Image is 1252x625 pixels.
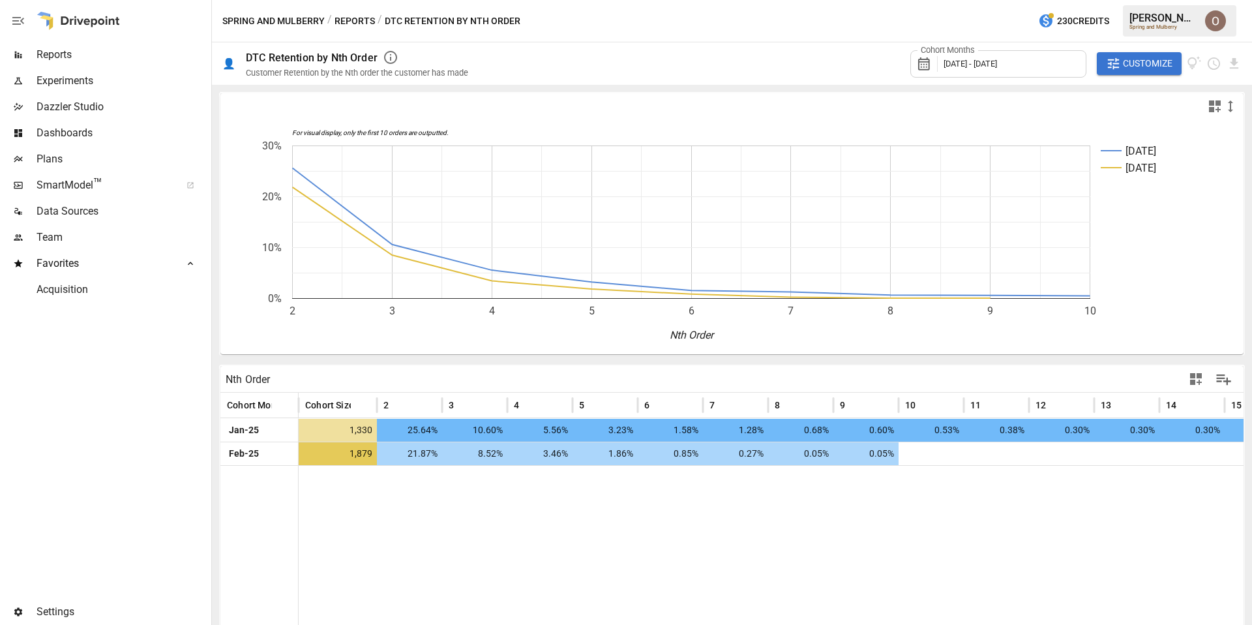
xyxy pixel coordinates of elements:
[226,373,270,386] div: Nth Order
[222,57,235,70] div: 👤
[37,47,209,63] span: Reports
[1205,10,1226,31] img: Oleksii Flok
[383,442,440,465] span: 21.87%
[262,241,282,254] text: 10%
[455,396,473,414] button: Sort
[579,419,635,442] span: 3.23%
[887,305,893,317] text: 8
[1097,52,1182,76] button: Customize
[775,399,780,412] span: 8
[846,396,865,414] button: Sort
[589,305,595,317] text: 5
[449,399,454,412] span: 3
[775,442,831,465] span: 0.05%
[335,13,375,29] button: Reports
[520,396,539,414] button: Sort
[93,175,102,192] span: ™
[781,396,799,414] button: Sort
[1209,365,1238,394] button: Manage Columns
[644,442,700,465] span: 0.85%
[290,305,295,317] text: 2
[268,292,282,305] text: 0%
[1178,396,1196,414] button: Sort
[1084,305,1096,317] text: 10
[273,396,291,414] button: Sort
[37,282,209,297] span: Acquisition
[227,399,285,412] span: Cohort Month
[1129,12,1197,24] div: [PERSON_NAME]
[1129,24,1197,30] div: Spring and Mulberry
[1231,399,1242,412] span: 15
[305,419,374,442] span: 1,330
[292,129,449,137] text: For visual display, only the first 10 orders are outputted.
[262,191,282,203] text: 20%
[1057,13,1109,29] span: 230 Credits
[37,256,172,271] span: Favorites
[227,419,291,442] span: Jan-25
[1123,55,1172,72] span: Customize
[586,396,604,414] button: Sort
[37,73,209,89] span: Experiments
[1033,9,1114,33] button: 230Credits
[305,442,374,465] span: 1,879
[651,396,669,414] button: Sort
[970,419,1026,442] span: 0.38%
[840,419,896,442] span: 0.60%
[1206,56,1221,71] button: Schedule report
[1047,396,1066,414] button: Sort
[709,419,766,442] span: 1.28%
[1227,56,1242,71] button: Download report
[514,419,570,442] span: 5.56%
[449,419,505,442] span: 10.60%
[1166,399,1176,412] span: 14
[670,329,715,341] text: Nth Order
[579,399,584,412] span: 5
[917,44,978,56] label: Cohort Months
[775,419,831,442] span: 0.68%
[982,396,1000,414] button: Sort
[327,13,332,29] div: /
[383,419,440,442] span: 25.64%
[37,151,209,167] span: Plans
[246,52,378,64] div: DTC Retention by Nth Order
[246,68,468,78] div: Customer Retention by the Nth order the customer has made
[37,604,209,620] span: Settings
[1125,162,1156,174] text: [DATE]
[644,399,649,412] span: 6
[352,396,370,414] button: Sort
[905,399,916,412] span: 10
[1101,399,1111,412] span: 13
[1112,396,1131,414] button: Sort
[840,442,896,465] span: 0.05%
[905,419,961,442] span: 0.53%
[227,442,291,465] span: Feb-25
[1166,419,1222,442] span: 0.30%
[305,399,354,412] span: Cohort Size
[716,396,734,414] button: Sort
[37,177,172,193] span: SmartModel
[514,442,570,465] span: 3.46%
[222,13,325,29] button: Spring and Mulberry
[262,140,282,152] text: 30%
[37,99,209,115] span: Dazzler Studio
[389,305,395,317] text: 3
[689,305,694,317] text: 6
[1101,419,1157,442] span: 0.30%
[1187,52,1202,76] button: View documentation
[383,399,389,412] span: 2
[644,419,700,442] span: 1.58%
[1197,3,1234,39] button: Oleksii Flok
[709,442,766,465] span: 0.27%
[840,399,845,412] span: 9
[579,442,635,465] span: 1.86%
[37,204,209,219] span: Data Sources
[709,399,715,412] span: 7
[987,305,993,317] text: 9
[220,119,1244,354] svg: A chart.
[37,230,209,245] span: Team
[514,399,519,412] span: 4
[489,305,495,317] text: 4
[917,396,935,414] button: Sort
